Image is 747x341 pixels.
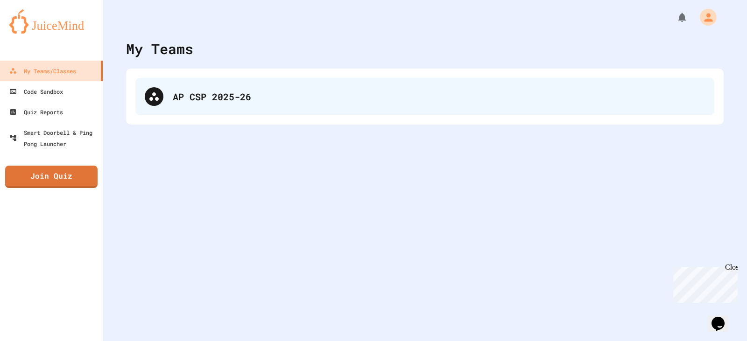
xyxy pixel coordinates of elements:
div: My Teams [126,38,193,59]
div: My Notifications [659,9,690,25]
div: My Account [690,7,719,28]
div: My Teams/Classes [9,65,76,77]
div: AP CSP 2025-26 [173,90,705,104]
div: Quiz Reports [9,106,63,118]
iframe: chat widget [669,263,738,303]
img: logo-orange.svg [9,9,93,34]
div: Smart Doorbell & Ping Pong Launcher [9,127,99,149]
div: Chat with us now!Close [4,4,64,59]
iframe: chat widget [708,304,738,332]
a: Join Quiz [5,166,98,188]
div: AP CSP 2025-26 [135,78,714,115]
div: Code Sandbox [9,86,63,97]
